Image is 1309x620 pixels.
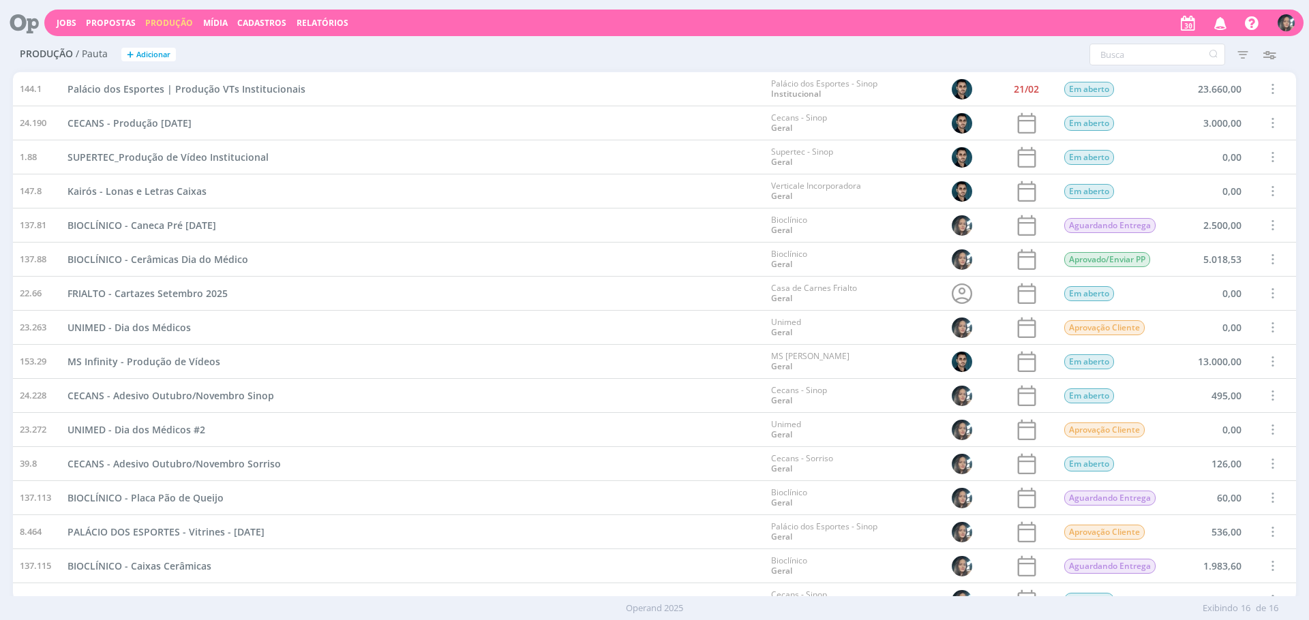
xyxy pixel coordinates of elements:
[1167,311,1248,344] div: 0,00
[952,488,972,508] img: A
[199,18,232,29] button: Mídia
[1277,11,1295,35] button: A
[67,593,241,607] a: CECANS - Troca de Lonas Out/Nov #2
[67,559,211,573] a: BIOCLÍNICO - Caixas Cerâmicas
[297,17,348,29] a: Relatórios
[771,249,807,269] div: Bioclínico
[771,394,792,406] a: Geral
[952,522,972,542] img: A
[952,317,972,338] img: A
[67,423,205,436] span: UNIMED - Dia dos Médicos #2
[1089,44,1225,65] input: Busca
[1256,602,1266,615] span: de
[67,320,191,335] a: UNIMED - Dia dos Médicos
[67,457,281,470] span: CECANS - Adesivo Outubro/Novembro Sorriso
[52,18,80,29] button: Jobs
[1167,277,1248,310] div: 0,00
[1064,593,1114,608] span: Em aberto
[127,48,134,62] span: +
[76,48,108,60] span: / Pauta
[771,122,792,134] a: Geral
[67,355,220,368] span: MS Infinity - Produção de Vídeos
[20,389,46,403] span: 24.228
[20,117,46,130] span: 24.190
[1064,150,1114,165] span: Em aberto
[67,525,265,539] a: PALÁCIO DOS ESPORTES - Vitrines - [DATE]
[233,18,290,29] button: Cadastros
[1064,320,1145,335] span: Aprovação Cliente
[1167,583,1248,617] div: 8.000,00
[771,590,827,610] div: Cecans - Sinop
[771,224,792,236] a: Geral
[1167,515,1248,548] div: 536,00
[1167,72,1248,106] div: 23.660,00
[771,565,792,576] a: Geral
[1064,184,1114,199] span: Em aberto
[771,497,792,508] a: Geral
[1278,14,1295,31] img: A
[121,48,176,62] button: +Adicionar
[20,219,46,232] span: 137.81
[771,292,792,304] a: Geral
[952,181,972,202] img: J
[771,190,792,202] a: Geral
[952,386,972,406] img: A
[20,185,42,198] span: 147.8
[771,360,792,372] a: Geral
[1269,602,1278,615] span: 16
[86,17,136,29] span: Propostas
[20,423,46,437] span: 23.272
[1167,106,1248,140] div: 3.000,00
[1064,218,1156,233] span: Aguardando Entrega
[771,531,792,542] a: Geral
[771,522,877,542] div: Palácio dos Esportes - Sinop
[771,326,792,338] a: Geral
[141,18,197,29] button: Produção
[67,82,305,95] span: Palácio dos Esportes | Produção VTs Institucionais
[145,17,193,29] a: Produção
[67,456,281,471] a: CECANS - Adesivo Outubro/Novembro Sorriso
[67,593,241,606] span: CECANS - Troca de Lonas Out/Nov #2
[67,185,207,198] span: Kairós - Lonas e Letras Caixas
[67,116,192,130] a: CECANS - Produção [DATE]
[1064,286,1114,301] span: Em aberto
[1064,388,1114,403] span: Em aberto
[952,590,972,610] img: A
[67,117,192,129] span: CECANS - Produção [DATE]
[771,181,861,201] div: Verticale Incorporadora
[67,491,224,504] span: BIOCLÍNICO - Placa Pão de Queijo
[57,17,76,29] a: Jobs
[1167,243,1248,276] div: 5.018,53
[20,287,42,300] span: 22.66
[20,457,37,471] span: 39.8
[1167,174,1248,208] div: 0,00
[1064,252,1150,267] span: Aprovado/Enviar PP
[771,352,849,371] div: MS [PERSON_NAME]
[82,18,140,29] button: Propostas
[67,287,228,300] span: FRIALTO - Cartazes Setembro 2025
[1167,345,1248,378] div: 13.000,00
[1167,208,1248,242] div: 2.500,00
[771,156,792,168] a: Geral
[67,253,248,266] span: BIOCLÍNICO - Cerâmicas Dia do Médico
[67,286,228,300] a: FRIALTO - Cartazes Setembro 2025
[952,556,972,576] img: A
[67,321,191,334] span: UNIMED - Dia dos Médicos
[771,488,807,508] div: Bioclínico
[136,50,170,59] span: Adicionar
[771,79,877,99] div: Palácio dos Esportes - Sinop
[771,556,807,576] div: Bioclínico
[292,18,352,29] button: Relatórios
[67,422,205,437] a: UNIMED - Dia dos Médicos #2
[1064,456,1114,471] span: Em aberto
[1064,491,1156,506] span: Aguardando Entrega
[771,215,807,235] div: Bioclínico
[1241,602,1250,615] span: 16
[20,559,51,573] span: 137.115
[952,79,972,99] img: J
[771,386,827,405] div: Cecans - Sinop
[1167,140,1248,174] div: 0,00
[20,525,42,539] span: 8.464
[1064,422,1145,437] span: Aprovação Cliente
[1064,525,1145,540] span: Aprovação Cliente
